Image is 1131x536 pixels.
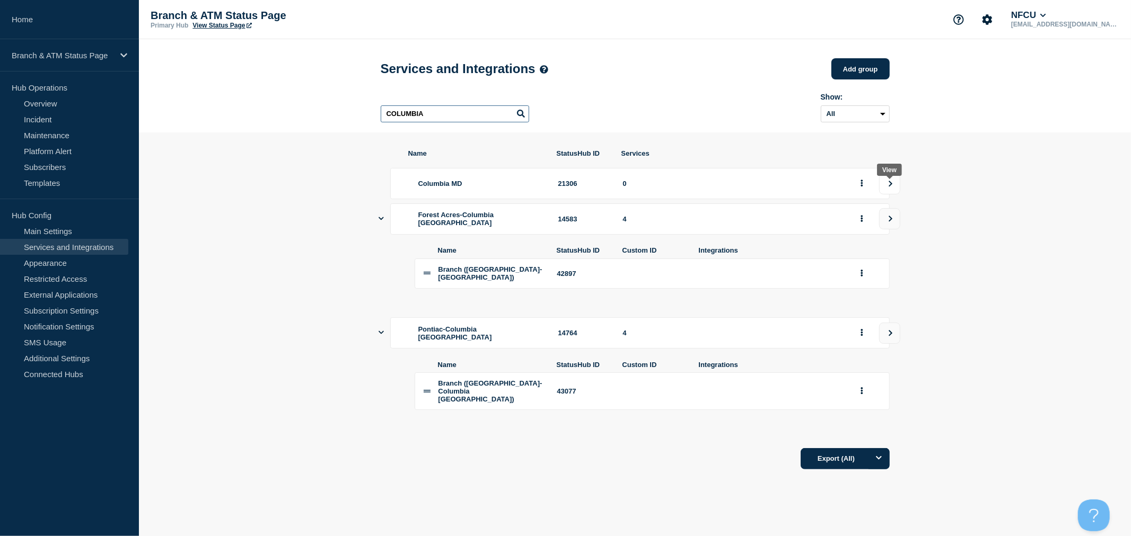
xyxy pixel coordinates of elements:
[558,329,610,337] div: 14764
[623,180,843,187] div: 0
[558,180,610,187] div: 21306
[831,58,890,79] button: Add group
[801,448,890,469] button: Export (All)
[623,246,686,254] span: Custom ID
[439,265,542,281] span: Branch ([GEOGRAPHIC_DATA]-[GEOGRAPHIC_DATA])
[869,448,890,469] button: Options
[379,317,384,349] button: Show services
[192,22,251,29] a: View Status Page
[623,329,843,337] div: 4
[623,215,843,223] div: 4
[879,208,900,229] button: view group
[558,215,610,223] div: 14583
[1078,499,1110,531] iframe: Help Scout Beacon - Open
[418,180,462,187] span: Columbia MD
[379,203,384,235] button: Show services
[151,22,188,29] p: Primary Hub
[699,361,843,369] span: Integrations
[621,149,843,157] span: Services
[699,246,843,254] span: Integrations
[557,270,610,278] div: 42897
[418,211,494,227] span: Forest Acres-Columbia [GEOGRAPHIC_DATA]
[381,61,548,76] h1: Services and Integrations
[557,246,610,254] span: StatusHub ID
[623,361,686,369] span: Custom ID
[855,265,869,282] button: group actions
[821,93,890,101] div: Show:
[855,175,869,192] button: group actions
[879,323,900,344] button: view group
[1009,10,1048,21] button: NFCU
[855,383,869,399] button: group actions
[948,8,970,31] button: Support
[882,166,897,174] div: View
[821,105,890,122] select: Archived
[438,361,544,369] span: Name
[418,325,492,341] span: Pontiac-Columbia [GEOGRAPHIC_DATA]
[557,361,610,369] span: StatusHub ID
[879,173,900,194] button: view group
[1009,21,1119,28] p: [EMAIL_ADDRESS][DOMAIN_NAME]
[438,246,544,254] span: Name
[408,149,544,157] span: Name
[855,325,869,341] button: group actions
[855,211,869,227] button: group actions
[557,149,609,157] span: StatusHub ID
[439,379,542,403] span: Branch ([GEOGRAPHIC_DATA]-Columbia [GEOGRAPHIC_DATA])
[381,105,529,122] input: Search services and groups
[557,387,610,395] div: 43077
[976,8,998,31] button: Account settings
[12,51,113,60] p: Branch & ATM Status Page
[151,10,363,22] p: Branch & ATM Status Page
